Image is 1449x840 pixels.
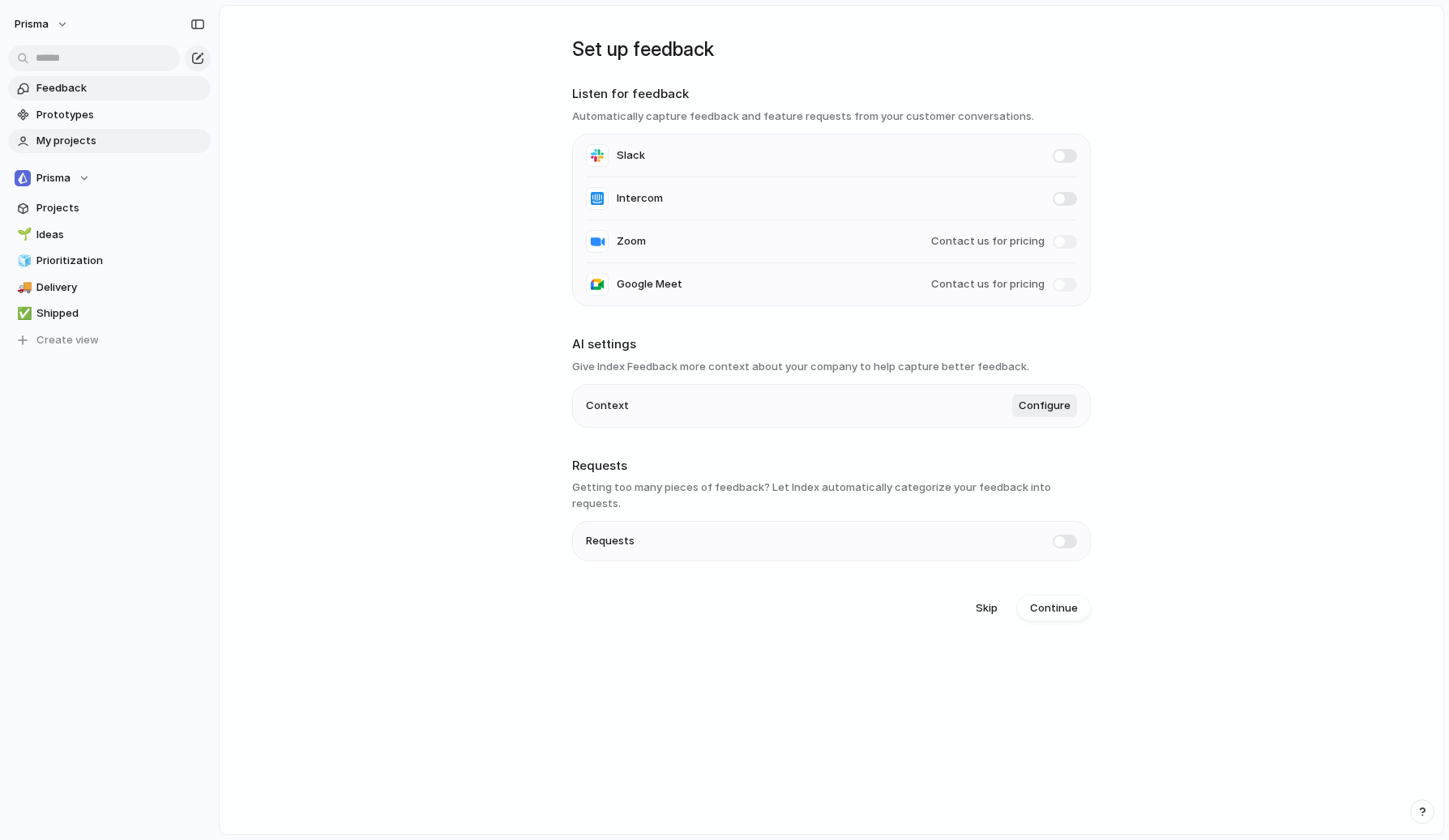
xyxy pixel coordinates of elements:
h3: Automatically capture feedback and feature requests from your customer conversations. [572,109,1091,125]
button: 🌱 [15,227,31,243]
span: Projects [36,200,205,216]
h3: Getting too many pieces of feedback? Let Index automatically categorize your feedback into requests. [572,480,1091,511]
button: ✅ [15,305,31,322]
button: Prisma [8,166,211,190]
a: Projects [8,196,211,220]
button: Configure [1012,394,1077,417]
a: 🧊Prioritization [8,249,211,273]
span: Prototypes [36,107,205,123]
h1: Set up feedback [572,35,1091,64]
span: Ideas [36,227,205,243]
h2: AI settings [572,335,1091,354]
span: Configure [1019,398,1071,414]
button: Continue [1017,595,1091,621]
div: 🚚 [17,278,28,296]
span: Feedback [36,80,205,96]
a: My projects [8,129,211,153]
div: 🧊 [17,252,28,271]
span: Contact us for pricing [931,276,1045,292]
span: Delivery [36,279,205,296]
span: Contact us for pricing [931,233,1045,249]
span: Prisma [15,16,49,32]
span: Continue [1030,600,1078,616]
span: Slack [617,147,645,164]
span: Create view [36,332,99,348]
span: Prioritization [36,253,205,269]
a: Feedback [8,76,211,100]
a: 🚚Delivery [8,275,211,300]
span: Zoom [617,233,646,249]
button: Skip [963,595,1011,621]
a: 🌱Ideas [8,223,211,247]
span: Requests [586,533,635,549]
span: Shipped [36,305,205,322]
a: ✅Shipped [8,301,211,326]
span: Context [586,398,629,414]
span: Skip [976,600,998,616]
h2: Requests [572,457,1091,475]
button: Create view [8,328,211,352]
span: Intercom [617,190,663,207]
span: Google Meet [617,276,682,292]
span: Prisma [36,170,71,186]
a: Prototypes [8,103,211,127]
button: 🧊 [15,253,31,269]
button: Prisma [7,11,77,37]
span: My projects [36,133,205,149]
h3: Give Index Feedback more context about your company to help capture better feedback. [572,359,1091,375]
div: 🌱 [17,225,28,244]
div: ✅ [17,305,28,323]
h2: Listen for feedback [572,85,1091,104]
button: 🚚 [15,279,31,296]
